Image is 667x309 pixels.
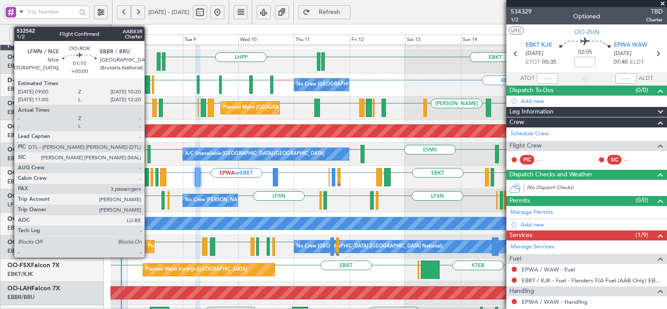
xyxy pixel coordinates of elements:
div: SIC [607,155,622,165]
span: Leg Information [509,107,554,117]
span: Charter [646,16,663,24]
a: OO-LXACessna Citation CJ4 [7,100,89,106]
span: D-IBLU [7,77,27,83]
div: No Crew [PERSON_NAME] ([PERSON_NAME]) [185,194,290,207]
div: Tue 9 [183,34,238,45]
a: D-IBLUCessna Citation M2 [7,77,83,83]
a: OO-SLMCessna Citation XLS [7,216,89,222]
span: Services [509,230,532,240]
span: (0/0) [636,196,648,205]
span: TBD [646,7,663,16]
div: Optioned [573,12,600,21]
div: Thu 11 [294,34,349,45]
div: - - [536,156,556,164]
a: OO-JIDCessna CJ1 525 [7,54,74,60]
span: ELDT [630,58,644,67]
span: [DATE] - [DATE] [148,8,189,16]
span: OO-NSG [7,124,33,130]
div: Planned Maint [GEOGRAPHIC_DATA] ([GEOGRAPHIC_DATA] National) [223,101,381,114]
span: EBKT KJK [526,41,552,50]
span: [DATE] [614,49,632,58]
span: 07:40 [614,58,628,67]
a: LFSN/ENC [7,201,35,209]
div: - - [624,156,643,164]
span: Permits [509,196,530,206]
span: Flight Crew [509,141,542,151]
a: EBBR/BRU [7,247,34,255]
a: EBBR/BRU [7,293,34,301]
span: 02:05 [578,48,592,57]
a: Manage Permits [511,208,553,217]
div: No Crew [GEOGRAPHIC_DATA] ([GEOGRAPHIC_DATA] National) [296,240,443,253]
button: Refresh [298,5,351,19]
a: EBKT/KJK [7,108,33,116]
a: Schedule Crew [511,130,549,138]
a: EBKT/KJK [7,178,33,185]
div: Wed 10 [238,34,294,45]
span: All Aircraft [23,31,92,38]
span: OO-ZUN [7,170,33,176]
a: OO-NSGCessna Citation CJ4 [7,124,90,130]
span: OO-GPE [7,239,32,245]
span: EPWA WAW [614,41,647,50]
a: EBKT/KJK [7,85,33,93]
span: ETOT [526,58,540,67]
a: OO-LUXCessna Citation CJ4 [7,193,89,199]
a: EBKT / KJK - Fuel - Flanders FIA Fuel (AAB Only) EBKT / KJK [522,277,663,284]
div: Sun 14 [461,34,516,45]
div: [DATE] [113,26,127,33]
button: UTC [509,27,524,34]
span: OO-LAH [7,285,31,292]
div: (No Dispatch Checks) [526,184,667,193]
a: EBKT/KJK [7,131,33,139]
span: OO-ROK [7,147,33,153]
div: PIC [520,155,534,165]
a: OO-ZUNCessna Citation CJ4 [7,170,90,176]
span: OO-ZUN [574,27,599,37]
span: Refresh [312,9,347,15]
span: Crew [509,117,524,127]
div: Add new [521,97,663,105]
span: [DATE] [526,49,543,58]
div: A/C Unavailable [GEOGRAPHIC_DATA]-[GEOGRAPHIC_DATA] [185,148,324,161]
div: Fri 12 [350,34,405,45]
a: EBBR/BRU [7,224,34,232]
span: 534329 [511,7,532,16]
div: Mon 8 [127,34,182,45]
span: ATOT [520,74,535,83]
span: OO-LUX [7,193,31,199]
div: No Crew [GEOGRAPHIC_DATA] ([GEOGRAPHIC_DATA] National) [296,78,443,91]
div: Add new [521,221,663,228]
div: Planned Maint [GEOGRAPHIC_DATA] ([GEOGRAPHIC_DATA] National) [148,240,306,253]
span: (0/0) [636,86,648,95]
span: 05:35 [542,58,556,67]
span: Dispatch To-Dos [509,86,554,96]
div: Planned Maint Kortrijk-[GEOGRAPHIC_DATA] [145,263,247,276]
span: OO-SLM [7,216,32,222]
a: EPWA / WAW - Fuel [522,266,575,273]
span: Fuel [509,254,521,264]
a: EBKT/KJK [7,154,33,162]
span: Handling [509,286,534,296]
input: Trip Number [27,5,76,18]
a: EBKT/KJK [7,62,33,70]
a: EPWA / WAW - Handling [522,298,588,306]
a: EBKT/KJK [7,270,33,278]
a: Manage Services [511,243,554,251]
a: OO-FSXFalcon 7X [7,262,60,268]
span: (1/9) [636,230,648,240]
a: OO-LAHFalcon 7X [7,285,60,292]
span: OO-JID [7,54,29,60]
button: All Aircraft [10,27,95,41]
span: 1/2 [511,16,532,24]
span: OO-FSX [7,262,31,268]
a: OO-ROKCessna Citation CJ4 [7,147,91,153]
a: OO-GPEFalcon 900EX EASy II [7,239,94,245]
span: ALDT [639,74,653,83]
div: Sat 13 [405,34,461,45]
span: Dispatch Checks and Weather [509,170,592,180]
span: OO-LXA [7,100,31,106]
